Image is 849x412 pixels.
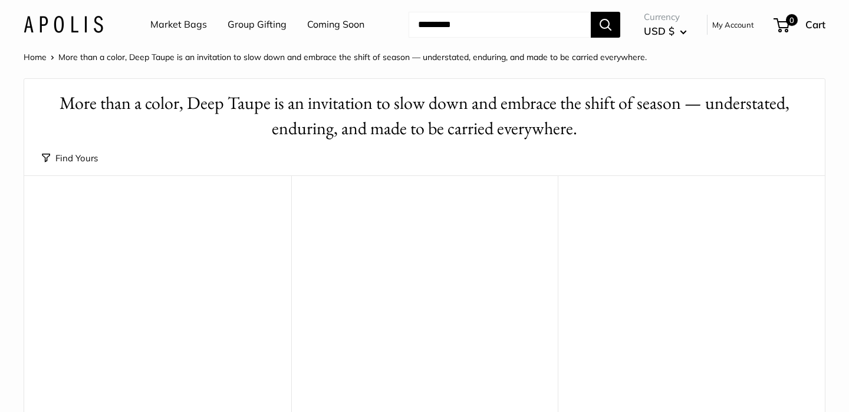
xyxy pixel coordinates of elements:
[228,16,287,34] a: Group Gifting
[24,49,647,65] nav: Breadcrumb
[805,18,825,31] span: Cart
[409,12,591,38] input: Search...
[644,25,674,37] span: USD $
[775,15,825,34] a: 0 Cart
[591,12,620,38] button: Search
[307,16,364,34] a: Coming Soon
[24,16,103,33] img: Apolis
[644,22,687,41] button: USD $
[42,150,98,167] button: Find Yours
[712,18,754,32] a: My Account
[24,52,47,62] a: Home
[644,9,687,25] span: Currency
[150,16,207,34] a: Market Bags
[42,91,807,141] h1: More than a color, Deep Taupe is an invitation to slow down and embrace the shift of season — und...
[58,52,647,62] span: More than a color, Deep Taupe is an invitation to slow down and embrace the shift of season — und...
[786,14,798,26] span: 0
